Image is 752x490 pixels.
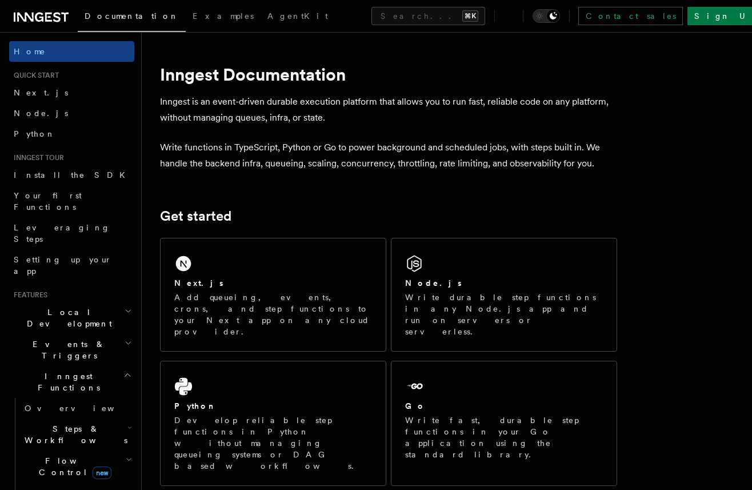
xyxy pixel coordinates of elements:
[405,292,603,337] p: Write durable step functions in any Node.js app and run on servers or serverless.
[193,11,254,21] span: Examples
[9,41,134,62] a: Home
[9,334,134,366] button: Events & Triggers
[14,88,68,97] span: Next.js
[160,238,386,352] a: Next.jsAdd queueing, events, crons, and step functions to your Next app on any cloud provider.
[405,277,462,289] h2: Node.js
[14,46,46,57] span: Home
[391,361,617,486] a: GoWrite fast, durable step functions in your Go application using the standard library.
[9,249,134,281] a: Setting up your app
[20,451,134,483] button: Flow Controlnew
[9,103,134,124] a: Node.js
[578,7,683,25] a: Contact sales
[9,165,134,185] a: Install the SDK
[533,9,560,23] button: Toggle dark mode
[9,290,47,300] span: Features
[9,371,123,393] span: Inngest Functions
[14,129,55,138] span: Python
[9,71,59,80] span: Quick start
[14,223,110,244] span: Leveraging Steps
[9,153,64,162] span: Inngest tour
[186,3,261,31] a: Examples
[93,467,111,479] span: new
[160,94,617,126] p: Inngest is an event-driven durable execution platform that allows you to run fast, reliable code ...
[9,217,134,249] a: Leveraging Steps
[405,400,426,412] h2: Go
[85,11,179,21] span: Documentation
[20,398,134,419] a: Overview
[14,170,132,180] span: Install the SDK
[20,455,126,478] span: Flow Control
[405,415,603,460] p: Write fast, durable step functions in your Go application using the standard library.
[9,185,134,217] a: Your first Functions
[9,302,134,334] button: Local Development
[9,82,134,103] a: Next.js
[9,124,134,144] a: Python
[14,109,68,118] span: Node.js
[160,64,617,85] h1: Inngest Documentation
[14,255,112,276] span: Setting up your app
[462,10,478,22] kbd: ⌘K
[371,7,485,25] button: Search...⌘K
[160,208,231,224] a: Get started
[14,191,82,212] span: Your first Functions
[174,292,372,337] p: Add queueing, events, crons, and step functions to your Next app on any cloud provider.
[160,140,617,172] p: Write functions in TypeScript, Python or Go to power background and scheduled jobs, with steps bu...
[391,238,617,352] a: Node.jsWrite durable step functions in any Node.js app and run on servers or serverless.
[20,419,134,451] button: Steps & Workflows
[267,11,328,21] span: AgentKit
[160,361,386,486] a: PythonDevelop reliable step functions in Python without managing queueing systems or DAG based wo...
[78,3,186,32] a: Documentation
[20,423,127,446] span: Steps & Workflows
[174,277,223,289] h2: Next.js
[25,404,142,413] span: Overview
[261,3,335,31] a: AgentKit
[9,306,125,329] span: Local Development
[174,415,372,472] p: Develop reliable step functions in Python without managing queueing systems or DAG based workflows.
[9,366,134,398] button: Inngest Functions
[174,400,217,412] h2: Python
[9,338,125,361] span: Events & Triggers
